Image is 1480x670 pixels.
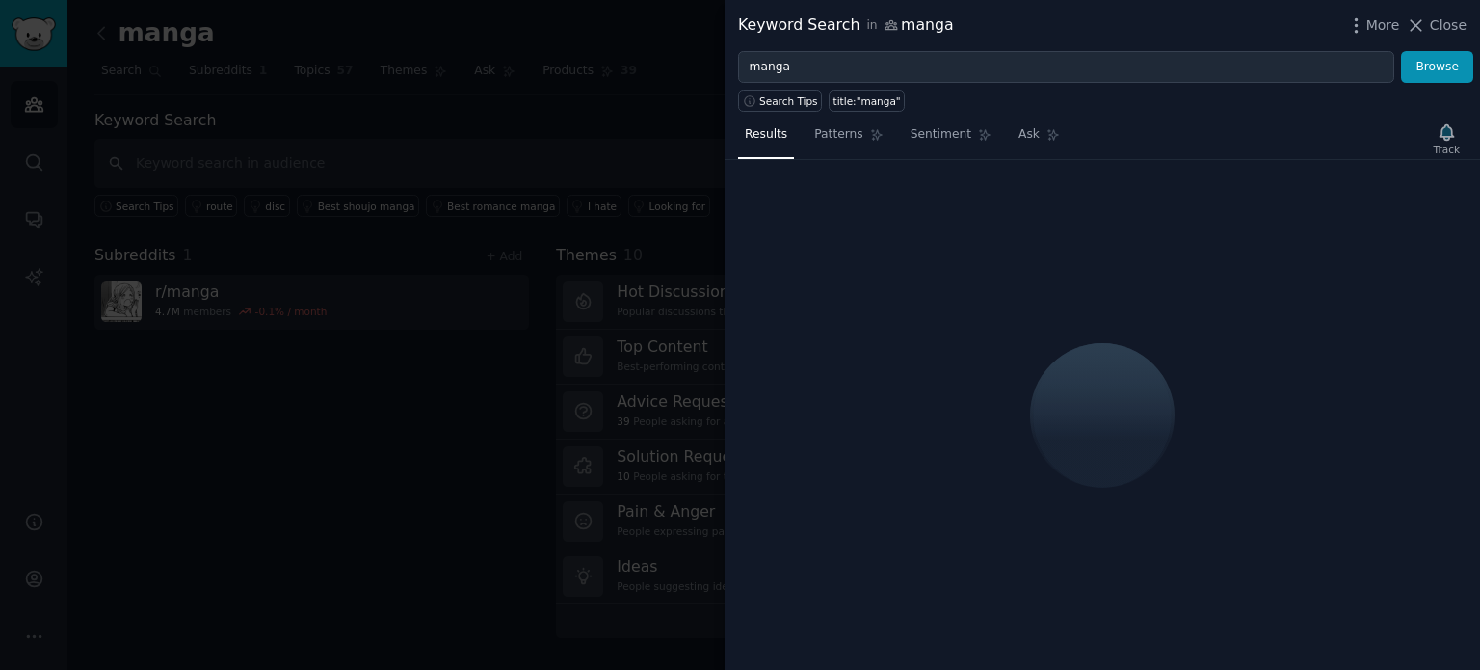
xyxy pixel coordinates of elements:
a: Results [738,120,794,159]
span: Results [745,126,787,144]
a: title:"manga" [829,90,905,112]
span: Search Tips [759,94,818,108]
span: More [1366,15,1400,36]
div: title:"manga" [833,94,901,108]
span: Ask [1018,126,1040,144]
span: Patterns [814,126,862,144]
span: in [866,17,877,35]
a: Ask [1012,120,1067,159]
input: Try a keyword related to your business [738,51,1394,84]
div: Keyword Search manga [738,13,954,38]
button: Close [1406,15,1467,36]
button: Browse [1401,51,1473,84]
button: More [1346,15,1400,36]
a: Patterns [807,120,889,159]
span: Sentiment [911,126,971,144]
a: Sentiment [904,120,998,159]
span: Close [1430,15,1467,36]
button: Search Tips [738,90,822,112]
